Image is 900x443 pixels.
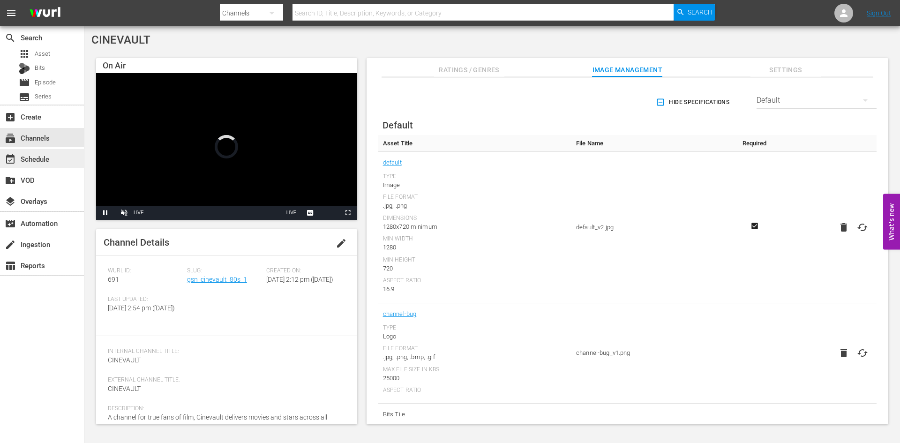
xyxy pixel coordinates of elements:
[5,112,16,123] span: add_box
[5,196,16,207] span: Overlays
[108,413,327,431] span: A channel for true fans of film, Cinevault delivers movies and stars across all genres. Every mon...
[5,175,16,186] span: VOD
[19,63,30,74] div: Bits
[35,49,50,59] span: Asset
[286,210,297,215] span: LIVE
[382,120,413,131] span: Default
[592,64,662,76] span: Image Management
[108,296,182,303] span: Last Updated:
[108,376,341,384] span: External Channel Title:
[383,324,567,332] div: Type
[282,206,301,220] button: Seek to live, currently playing live
[383,353,567,362] div: .jpg, .png, .bmp, .gif
[108,276,119,283] span: 691
[19,77,30,88] span: Episode
[108,405,341,413] span: Description:
[383,408,567,420] span: Bits Tile
[383,173,567,180] div: Type
[330,232,352,255] button: edit
[383,374,567,383] div: 25000
[266,276,333,283] span: [DATE] 2:12 pm ([DATE])
[5,239,16,250] span: Ingestion
[383,308,417,320] a: channel-bug
[19,91,30,103] span: Series
[383,157,402,169] a: default
[338,206,357,220] button: Fullscreen
[108,304,175,312] span: [DATE] 2:54 pm ([DATE])
[688,4,712,21] span: Search
[91,33,150,46] span: CINEVAULT
[383,201,567,210] div: .jpg, .png
[383,194,567,201] div: File Format
[5,32,16,44] span: Search
[301,206,320,220] button: Captions
[35,78,56,87] span: Episode
[383,277,567,285] div: Aspect Ratio
[5,133,16,144] span: Channels
[22,2,67,24] img: ans4CAIJ8jUAAAAAAAAAAAAAAAAAAAAAAAAgQb4GAAAAAAAAAAAAAAAAAAAAAAAAJMjXAAAAAAAAAAAAAAAAAAAAAAAAgAT5G...
[383,285,567,294] div: 16:9
[383,332,567,341] div: Logo
[108,267,182,275] span: Wurl ID:
[383,387,567,394] div: Aspect Ratio
[734,135,775,152] th: Required
[674,4,715,21] button: Search
[658,98,729,107] span: Hide Specifications
[383,235,567,243] div: Min Width
[103,60,126,70] span: On Air
[104,237,169,248] span: Channel Details
[5,154,16,165] span: Schedule
[383,345,567,353] div: File Format
[749,222,760,230] svg: Required
[108,385,141,392] span: CINEVAULT
[654,89,733,115] button: Hide Specifications
[383,256,567,264] div: Min Height
[383,222,567,232] div: 1280x720 minimum
[320,206,338,220] button: Picture-in-Picture
[35,92,52,101] span: Series
[571,135,734,152] th: File Name
[266,267,341,275] span: Created On:
[96,73,357,220] div: Video Player
[115,206,134,220] button: Unmute
[383,366,567,374] div: Max File Size In Kbs
[883,194,900,249] button: Open Feedback Widget
[5,260,16,271] span: Reports
[187,267,262,275] span: Slug:
[134,206,144,220] div: LIVE
[383,215,567,222] div: Dimensions
[383,180,567,190] div: Image
[187,276,247,283] a: gsn_cinevault_80s_1
[96,206,115,220] button: Pause
[35,63,45,73] span: Bits
[19,48,30,60] span: Asset
[867,9,891,17] a: Sign Out
[757,87,877,113] div: Default
[6,8,17,19] span: menu
[383,264,567,273] div: 720
[571,303,734,404] td: channel-bug_v1.png
[383,243,567,252] div: 1280
[336,238,347,249] span: edit
[378,135,571,152] th: Asset Title
[108,356,141,364] span: CINEVAULT
[571,152,734,303] td: default_v2.jpg
[750,64,821,76] span: Settings
[434,64,504,76] span: Ratings / Genres
[108,348,341,355] span: Internal Channel Title:
[5,218,16,229] span: Automation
